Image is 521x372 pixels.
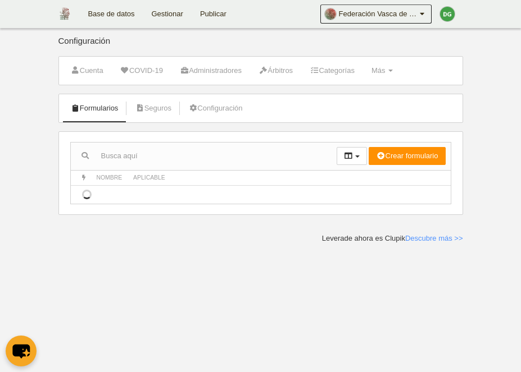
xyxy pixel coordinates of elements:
[133,174,165,181] span: Aplicable
[372,66,386,75] span: Más
[182,100,248,117] a: Configuración
[65,62,110,79] a: Cuenta
[322,233,463,244] div: Leverade ahora es Clupik
[440,7,455,21] img: c2l6ZT0zMHgzMCZmcz05JnRleHQ9REcmYmc9NDNhMDQ3.png
[129,100,178,117] a: Seguros
[365,62,399,79] a: Más
[71,148,337,164] input: Busca aquí
[405,234,463,242] a: Descubre más >>
[58,7,70,20] img: Federación Vasca de Voleibol
[320,4,432,24] a: Federación Vasca de Voleibol
[58,36,463,56] div: Configuración
[97,174,123,181] span: Nombre
[114,62,169,79] a: COVID-19
[174,62,248,79] a: Administradores
[325,8,336,20] img: Oa2hBJ8rYK13.30x30.jpg
[369,147,445,165] button: Crear formulario
[339,8,418,20] span: Federación Vasca de Voleibol
[303,62,361,79] a: Categorías
[252,62,299,79] a: Árbitros
[65,100,125,117] a: Formularios
[6,336,37,366] button: chat-button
